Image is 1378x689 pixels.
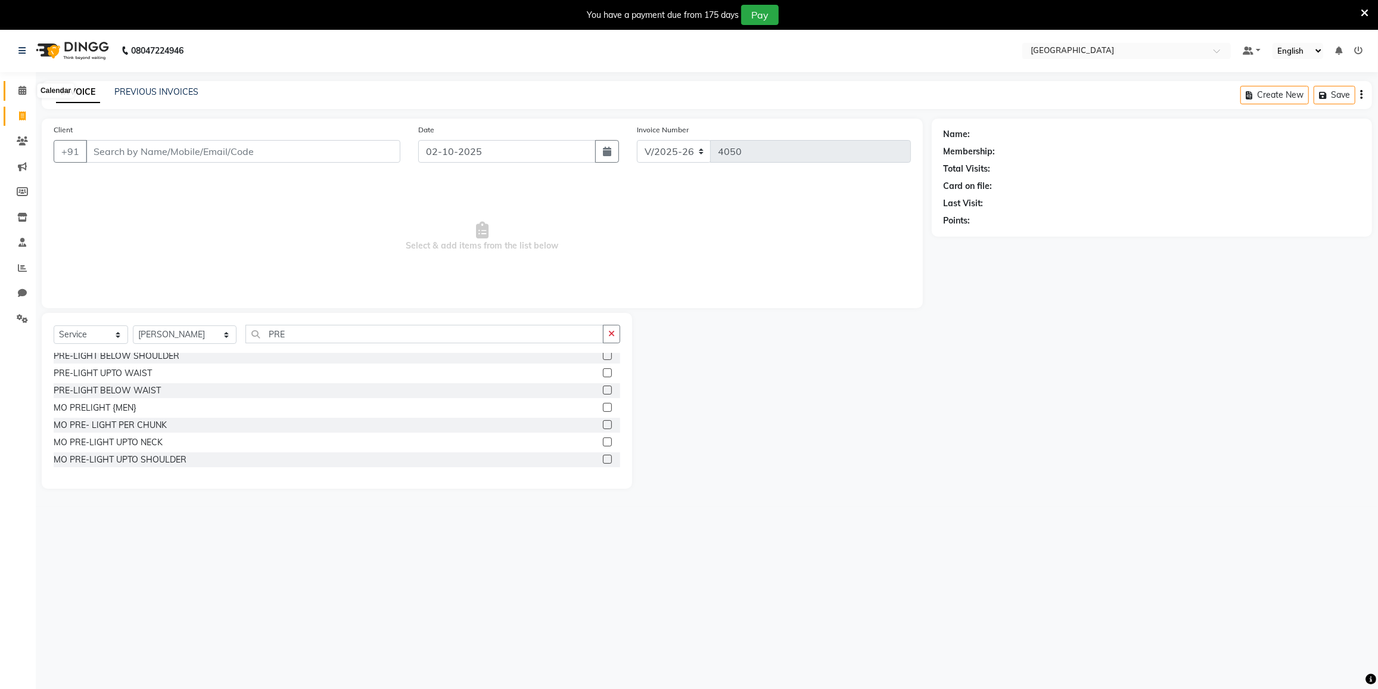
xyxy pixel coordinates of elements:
img: logo [30,34,112,67]
span: Select & add items from the list below [54,177,911,296]
button: +91 [54,140,87,163]
div: Card on file: [944,180,993,193]
div: MO PRE- LIGHT PER CHUNK [54,419,167,432]
button: Save [1314,86,1355,104]
label: Client [54,125,73,135]
div: MO PRE-LIGHT UPTO NECK [54,436,163,449]
input: Search or Scan [245,325,604,343]
label: Date [418,125,434,135]
div: Last Visit: [944,197,984,210]
div: PRE-LIGHT UPTO WAIST [54,367,152,380]
b: 08047224946 [131,34,183,67]
input: Search by Name/Mobile/Email/Code [86,140,400,163]
div: PRE-LIGHT BELOW WAIST [54,384,161,397]
div: PRE-LIGHT BELOW SHOULDER [54,350,179,362]
div: MO PRE-LIGHT UPTO SHOULDER [54,454,186,466]
div: Calendar [38,84,74,98]
div: You have a payment due from 175 days [587,9,739,21]
label: Invoice Number [637,125,689,135]
button: Create New [1240,86,1309,104]
div: Points: [944,215,970,227]
button: Pay [741,5,779,25]
a: PREVIOUS INVOICES [114,86,198,97]
div: Name: [944,128,970,141]
div: MO PRELIGHT {MEN} [54,402,136,414]
div: MO PRE-LIGHT BELOW SHOULDER [54,471,195,483]
div: Membership: [944,145,996,158]
div: Total Visits: [944,163,991,175]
